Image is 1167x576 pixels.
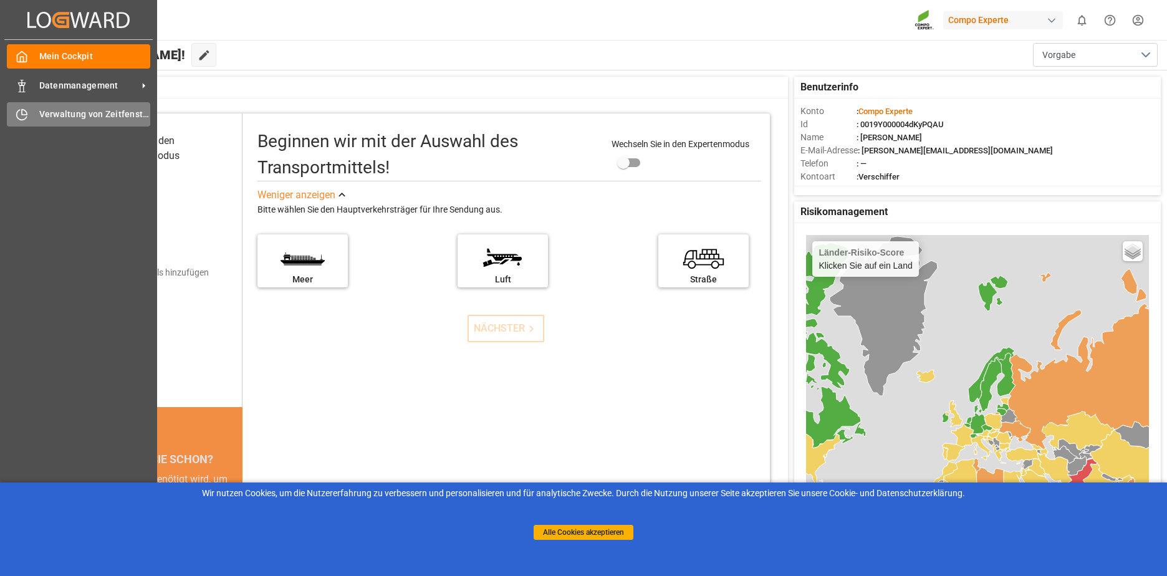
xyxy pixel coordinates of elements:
span: :Verschiffer [857,172,900,181]
span: Datenmanagement [39,79,138,92]
a: Layers [1123,241,1143,261]
span: Telefon [800,157,857,170]
span: Risikomanagement [800,204,888,219]
button: Compo Experte [943,8,1068,32]
div: Let's start by selecting the mode of transport! [257,128,599,181]
a: Verwaltung von Zeitfenstern [7,102,150,127]
button: Alle Cookies akzeptieren [534,525,633,540]
div: Luft [464,273,542,286]
button: Menü öffnen [1033,43,1158,67]
span: Vorgabe [1042,49,1075,62]
span: Mein Cockpit [39,50,151,63]
span: : 0019Y000004dKyPQAU [857,120,944,129]
span: Kontoart [800,170,857,183]
font: Klicken Sie auf ein Land [819,261,912,271]
font: Wir nutzen Cookies, um die Nutzererfahrung zu verbessern und personalisieren und für analytische ... [202,488,965,498]
span: : [857,107,913,116]
div: Straße [665,273,742,286]
button: NÄCHSTER [468,315,544,342]
span: Name [800,131,857,144]
img: Screenshot%202023-09-29%20at%2010.02.21.png_1712312052.png [915,9,934,31]
a: Mein Cockpit [7,44,150,69]
font: Compo Experte [948,14,1009,27]
span: Wechseln Sie in den Expertenmodus [612,139,749,149]
div: Meer [264,273,342,286]
div: Weniger anzeigen [257,188,335,203]
span: Id [800,118,857,131]
span: Compo Experte [858,107,913,116]
span: : — [857,159,867,168]
h4: Länder-Risiko-Score [819,247,912,257]
font: NÄCHSTER [474,321,525,336]
span: Benutzerinfo [800,80,858,95]
div: Bitte wählen Sie den Hauptverkehrsträger für Ihre Sendung aus. [257,203,761,218]
button: 0 neue Benachrichtigungen anzeigen [1068,6,1096,34]
div: Wählen Sie den Transportmodus [107,133,230,163]
span: Konto [800,105,857,118]
span: : [PERSON_NAME][EMAIL_ADDRESS][DOMAIN_NAME] [858,146,1053,155]
button: Hilfe-Center [1096,6,1124,34]
span: Verwaltung von Zeitfenstern [39,108,151,121]
span: : [PERSON_NAME] [857,133,922,142]
span: E-Mail-Adresse [800,144,858,157]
